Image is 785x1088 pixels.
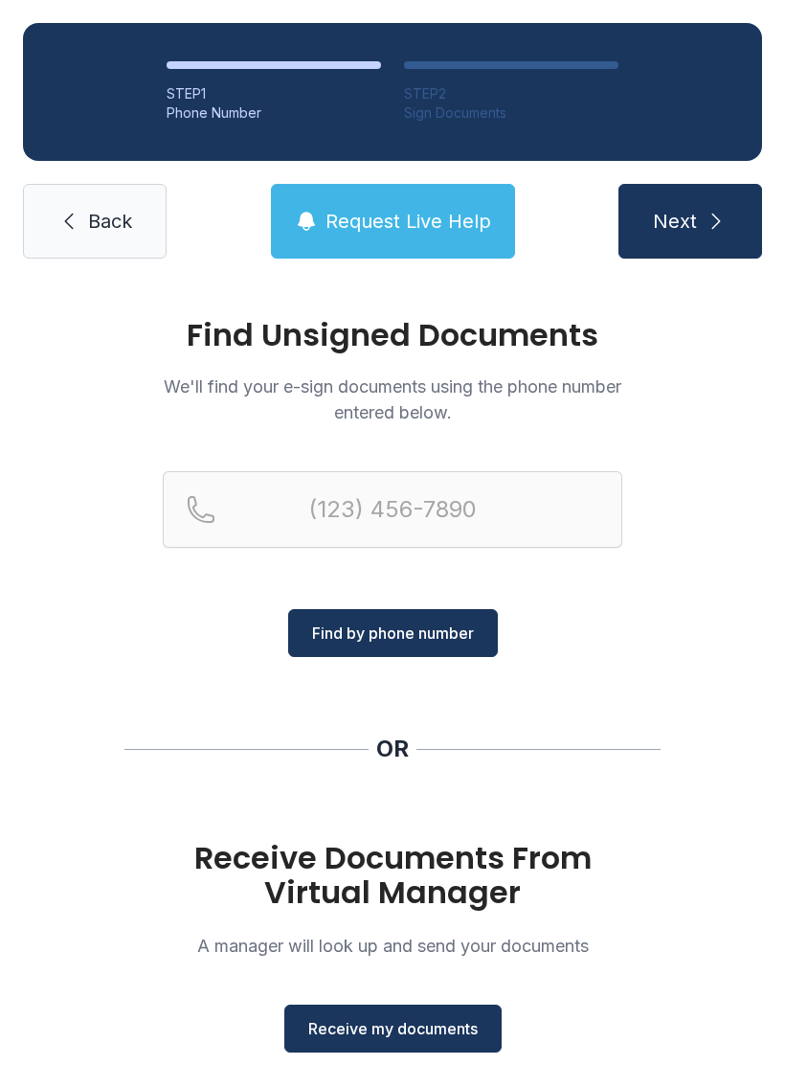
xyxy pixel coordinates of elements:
[167,103,381,123] div: Phone Number
[163,933,622,959] p: A manager will look up and send your documents
[325,208,491,235] span: Request Live Help
[167,84,381,103] div: STEP 1
[163,374,622,425] p: We'll find your e-sign documents using the phone number entered below.
[308,1017,478,1040] span: Receive my documents
[404,103,618,123] div: Sign Documents
[404,84,618,103] div: STEP 2
[163,841,622,910] h1: Receive Documents From Virtual Manager
[163,471,622,548] input: Reservation phone number
[376,734,409,764] div: OR
[88,208,132,235] span: Back
[312,622,474,645] span: Find by phone number
[653,208,697,235] span: Next
[163,320,622,351] h1: Find Unsigned Documents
